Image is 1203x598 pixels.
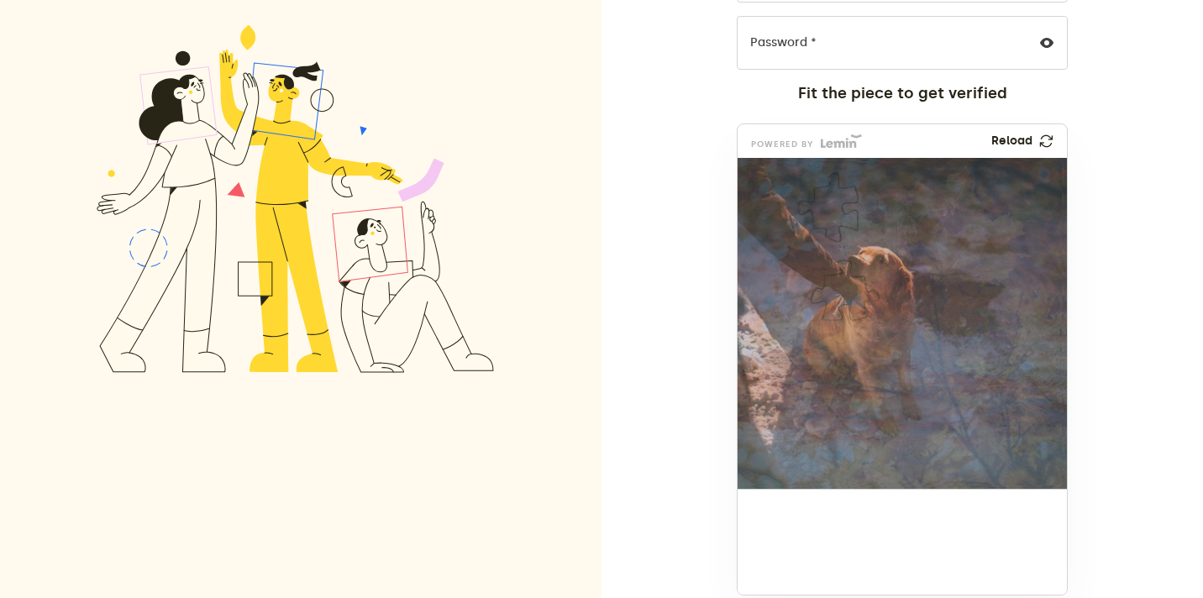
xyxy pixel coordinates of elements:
p: Reload [991,134,1032,148]
img: refresh.png [1039,134,1053,148]
img: Lemin logo [821,134,862,148]
p: powered by [751,141,814,148]
div: Fit the piece to get verified [737,83,1068,103]
label: Password * [750,36,817,50]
